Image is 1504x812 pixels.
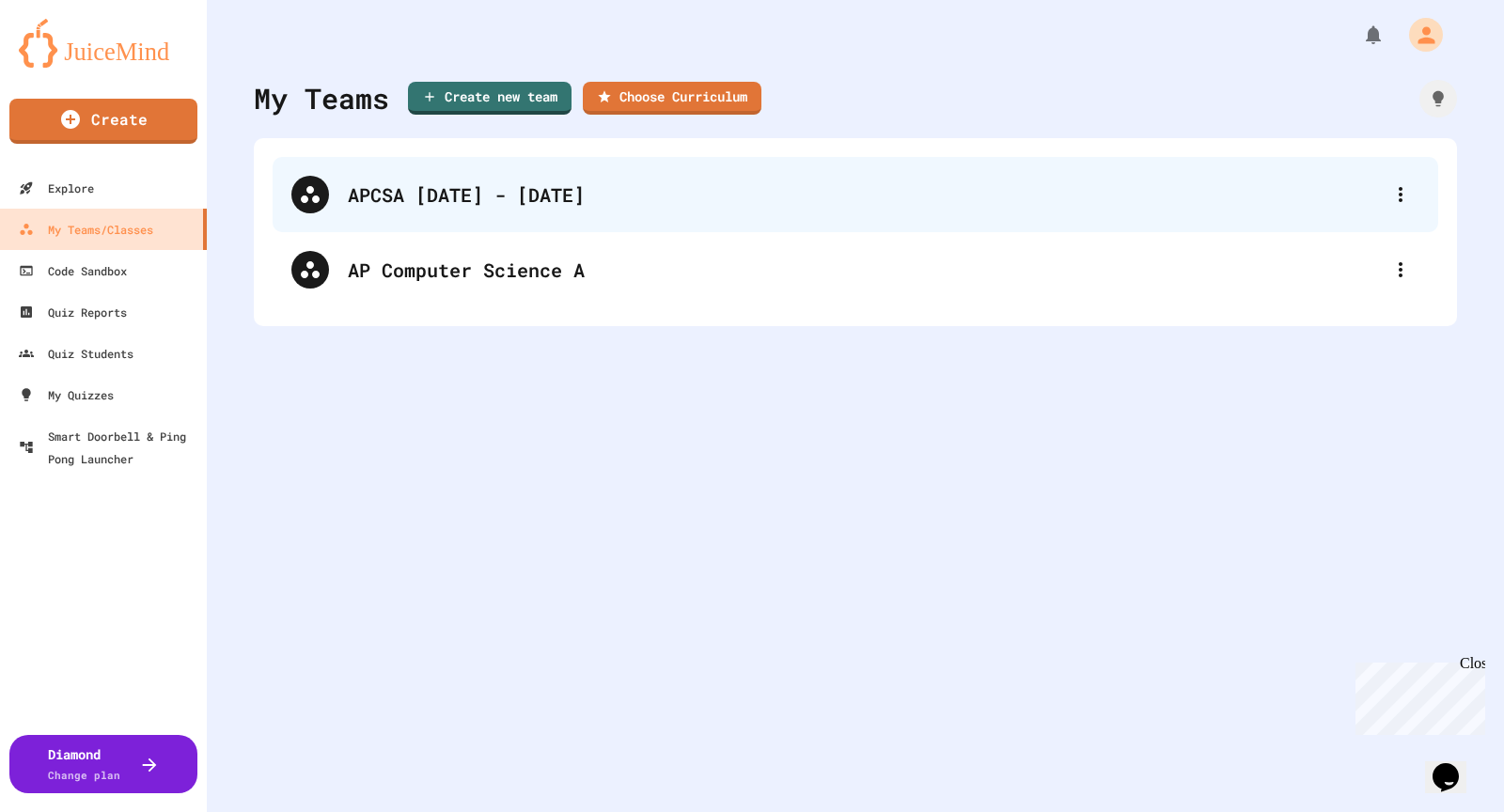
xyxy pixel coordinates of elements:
iframe: chat widget [1348,655,1485,735]
a: Create new team [408,82,572,115]
div: My Teams [254,77,389,119]
div: Quiz Students [19,342,133,365]
div: Quiz Reports [19,301,127,323]
div: AP Computer Science A [273,232,1438,307]
div: Code Sandbox [19,259,127,282]
div: Chat with us now!Close [8,8,130,119]
img: logo-orange.svg [19,19,188,68]
div: My Quizzes [19,383,114,406]
button: DiamondChange plan [9,735,197,793]
div: Explore [19,177,94,199]
div: APCSA [DATE] - [DATE] [273,157,1438,232]
a: Create [9,99,197,144]
div: APCSA [DATE] - [DATE] [348,180,1382,209]
iframe: chat widget [1425,737,1485,793]
div: My Account [1389,13,1448,56]
div: AP Computer Science A [348,256,1382,284]
div: How it works [1419,80,1457,117]
div: Diamond [48,744,120,784]
div: My Notifications [1327,19,1389,51]
div: Smart Doorbell & Ping Pong Launcher [19,425,199,470]
a: Choose Curriculum [583,82,761,115]
div: My Teams/Classes [19,218,153,241]
span: Change plan [48,768,120,782]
